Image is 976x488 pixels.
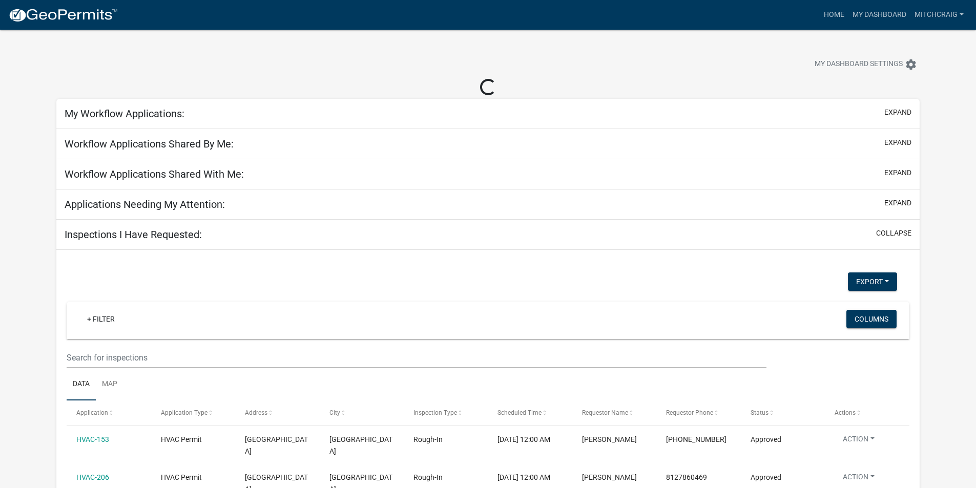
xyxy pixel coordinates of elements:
[319,400,403,425] datatable-header-cell: City
[835,409,856,416] span: Actions
[835,472,883,486] button: Action
[497,435,550,443] span: 08/29/2022, 12:00 AM
[65,168,244,180] h5: Workflow Applications Shared With Me:
[846,310,897,328] button: Columns
[65,108,184,120] h5: My Workflow Applications:
[161,409,207,416] span: Application Type
[67,400,151,425] datatable-header-cell: Application
[67,347,766,368] input: Search for inspections
[235,400,319,425] datatable-header-cell: Address
[572,400,656,425] datatable-header-cell: Requestor Name
[884,107,911,118] button: expand
[76,473,109,481] a: HVAC-206
[96,368,123,401] a: Map
[751,409,769,416] span: Status
[884,167,911,178] button: expand
[740,400,824,425] datatable-header-cell: Status
[582,435,637,443] span: Devin Rainbolt
[245,409,267,416] span: Address
[76,435,109,443] a: HVAC-153
[656,400,740,425] datatable-header-cell: Requestor Phone
[65,198,225,210] h5: Applications Needing My Attention:
[582,409,628,416] span: Requestor Name
[835,434,883,449] button: Action
[876,228,911,239] button: collapse
[666,409,713,416] span: Requestor Phone
[413,409,457,416] span: Inspection Type
[161,473,202,481] span: HVAC Permit
[806,54,925,74] button: My Dashboard Settingssettings
[751,473,781,481] span: Approved
[582,473,637,481] span: Devin Rainbolt
[67,368,96,401] a: Data
[488,400,572,425] datatable-header-cell: Scheduled Time
[848,5,910,25] a: My Dashboard
[151,400,235,425] datatable-header-cell: Application Type
[79,310,123,328] a: + Filter
[825,400,909,425] datatable-header-cell: Actions
[161,435,202,443] span: HVAC Permit
[666,473,707,481] span: 8127860469
[413,473,443,481] span: Rough-In
[404,400,488,425] datatable-header-cell: Inspection Type
[666,435,726,443] span: 812-786-0469
[848,272,897,291] button: Export
[905,58,917,71] i: settings
[751,435,781,443] span: Approved
[884,137,911,148] button: expand
[497,409,542,416] span: Scheduled Time
[910,5,968,25] a: mitchcraig
[245,435,308,455] span: RED TAIL RIDGE
[820,5,848,25] a: Home
[413,435,443,443] span: Rough-In
[65,138,234,150] h5: Workflow Applications Shared By Me:
[329,435,392,455] span: JEFFERSONVILLE
[815,58,903,71] span: My Dashboard Settings
[329,409,340,416] span: City
[76,409,108,416] span: Application
[65,228,202,241] h5: Inspections I Have Requested:
[884,198,911,208] button: expand
[497,473,550,481] span: 09/15/2022, 12:00 AM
